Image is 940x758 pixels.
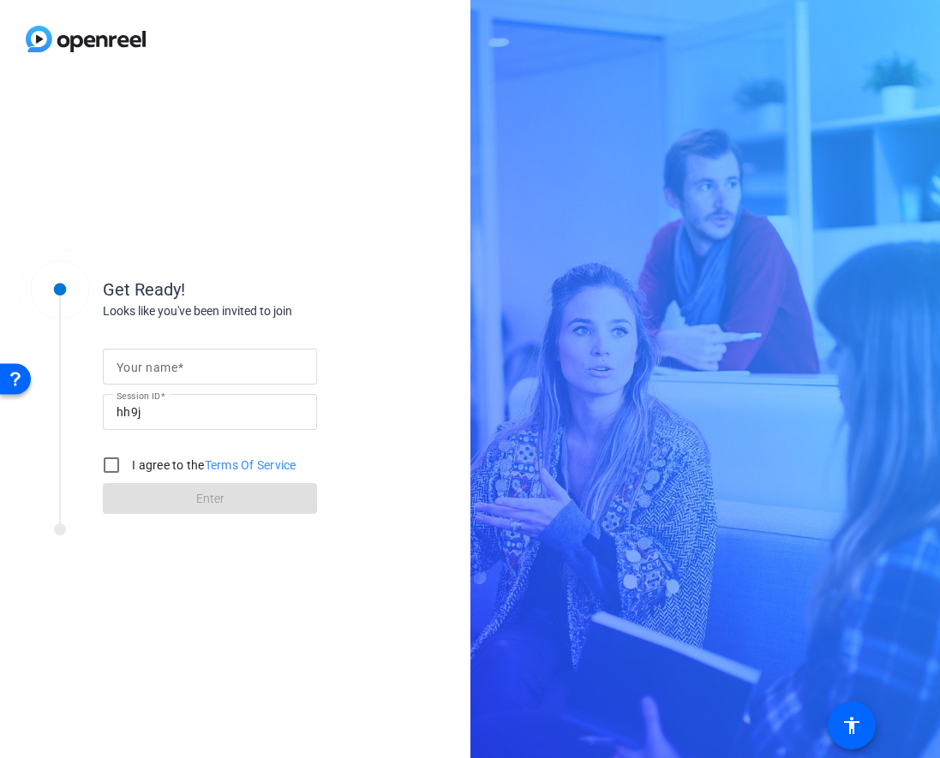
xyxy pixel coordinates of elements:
label: I agree to the [129,457,296,474]
a: Terms Of Service [205,458,296,472]
mat-label: Session ID [117,391,160,401]
div: Get Ready! [103,277,446,302]
mat-icon: accessibility [841,715,862,736]
mat-label: Your name [117,361,177,374]
div: Looks like you've been invited to join [103,302,446,320]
